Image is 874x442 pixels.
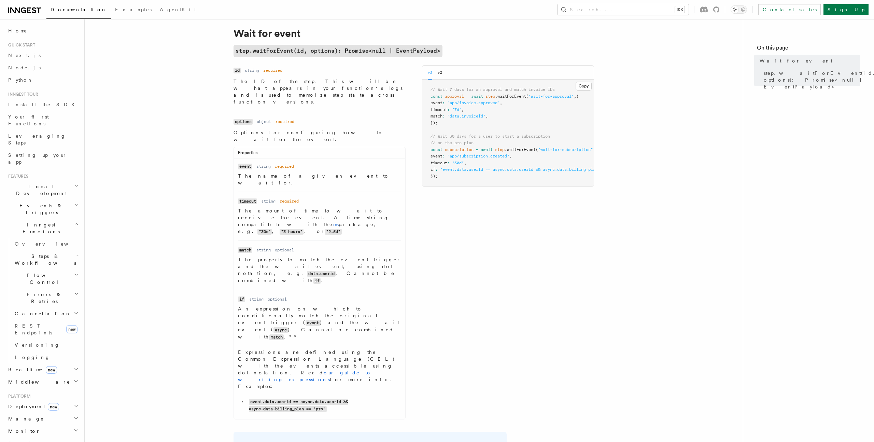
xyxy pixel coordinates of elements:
[476,147,478,152] span: =
[261,198,276,204] dd: string
[471,94,483,99] span: await
[823,4,869,15] a: Sign Up
[5,219,80,238] button: Inngest Functions
[8,27,27,34] span: Home
[5,61,80,74] a: Node.js
[160,7,196,12] span: AgentKit
[526,94,528,99] span: (
[5,413,80,425] button: Manage
[238,247,252,253] code: match
[485,94,495,99] span: step
[464,161,466,165] span: ,
[760,57,832,64] span: Wait for event
[238,349,401,390] p: Expressions are defined using the Common Expression Language (CEL) with the events accessible usi...
[528,94,574,99] span: "wait-for-approval"
[8,65,41,70] span: Node.js
[495,147,505,152] span: step
[307,271,336,277] code: data.userId
[447,114,485,119] span: "data.invoiceId"
[576,82,592,91] button: Copy
[431,87,555,92] span: // Wait 7 days for an approval and match invoice IDs
[234,27,507,39] h1: Wait for event
[5,378,70,385] span: Middleware
[431,147,442,152] span: const
[12,269,80,288] button: Flow Control
[757,44,860,55] h4: On this page
[5,202,74,216] span: Events & Triggers
[313,278,321,284] code: if
[12,238,80,250] a: Overview
[249,399,348,412] code: event.data.userId == async.data.userId && async.data.billing_plan == 'pro'
[5,238,80,363] div: Inngest Functions
[111,2,156,18] a: Examples
[273,327,288,333] code: async
[431,161,447,165] span: timeout
[234,150,405,158] div: Properties
[8,53,41,58] span: Next.js
[5,180,80,199] button: Local Development
[5,74,80,86] a: Python
[485,114,488,119] span: ,
[5,49,80,61] a: Next.js
[115,7,152,12] span: Examples
[234,45,442,57] a: step.waitForEvent(id, options): Promise<null | EventPayload>
[5,400,80,413] button: Deploymentnew
[325,229,341,235] code: "2.5d"
[5,42,35,48] span: Quick start
[509,154,512,158] span: ,
[5,415,44,422] span: Manage
[46,366,57,374] span: new
[256,247,271,253] dd: string
[51,7,107,12] span: Documentation
[12,288,80,307] button: Errors & Retries
[238,207,401,235] p: The amount of time to wait to receive the event. A time string compatible with the package, e.g. ...
[5,363,80,376] button: Realtimenew
[5,130,80,149] a: Leveraging Steps
[249,296,264,302] dd: string
[5,376,80,388] button: Middleware
[431,167,435,172] span: if
[442,154,445,158] span: :
[234,78,406,105] p: The ID of the step. This will be what appears in your function's logs and is used to memoize step...
[306,320,320,326] code: event
[280,229,304,235] code: "3 hours"
[257,229,272,235] code: "30m"
[333,222,339,227] a: ms
[269,334,284,340] code: match
[431,114,442,119] span: match
[5,92,38,97] span: Inngest tour
[5,425,80,437] button: Monitor
[12,253,76,266] span: Steps & Workflows
[447,154,509,158] span: "app/subscription.created"
[558,4,689,15] button: Search...⌘K
[66,325,77,333] span: new
[481,147,493,152] span: await
[442,100,445,105] span: :
[238,305,401,341] p: An expression on which to conditionally match the original event trigger ( ) and the wait event (...
[466,94,469,99] span: =
[500,100,502,105] span: ,
[447,161,450,165] span: :
[234,68,241,73] code: id
[275,247,294,253] dd: optional
[5,174,28,179] span: Features
[238,164,252,169] code: event
[536,147,538,152] span: (
[234,119,253,125] code: options
[12,310,71,317] span: Cancellation
[256,164,271,169] dd: string
[12,351,80,363] a: Logging
[431,94,442,99] span: const
[757,55,860,67] a: Wait for event
[234,129,406,143] p: Options for configuring how to wait for the event.
[12,272,74,286] span: Flow Control
[440,167,622,172] span: "event.data.userId == async.data.userId && async.data.billing_plan == 'pro'"
[442,114,445,119] span: :
[12,320,80,339] a: REST Endpointsnew
[12,339,80,351] a: Versioning
[5,183,74,197] span: Local Development
[505,147,536,152] span: .waitForEvent
[238,296,245,302] code: if
[8,152,67,165] span: Setting up your app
